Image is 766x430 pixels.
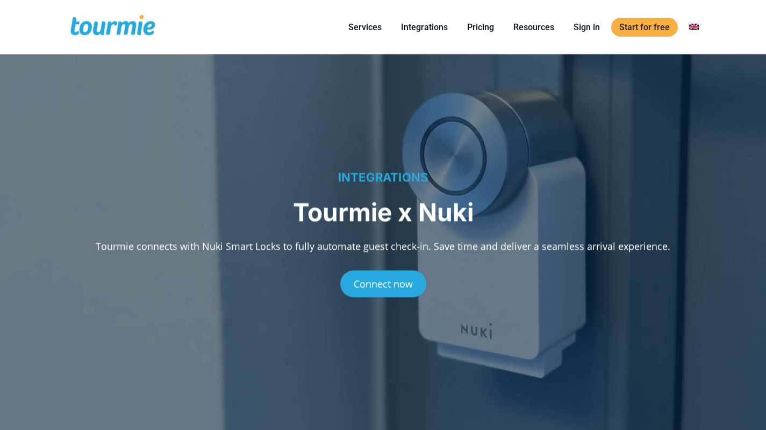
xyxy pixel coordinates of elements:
a: Resources [505,20,562,34]
a: Start for free [611,18,678,37]
a: Connect now [340,271,426,298]
a: Services [340,20,390,34]
a: INTEGRATIONS [338,171,428,185]
a: Pricing [459,20,502,34]
a: Sign in [565,20,608,34]
a: Integrations [393,20,456,34]
span: Tourmie connects with Nuki Smart Locks to fully automate guest check-in. Save time and deliver a ... [96,241,670,253]
span: Tourmie x Nuki [293,198,474,228]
